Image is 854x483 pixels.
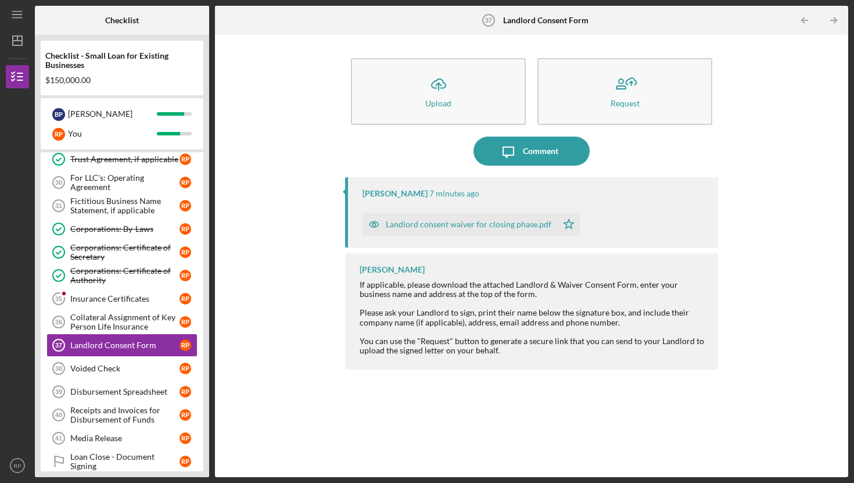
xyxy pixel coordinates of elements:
tspan: 41 [55,435,62,442]
div: B P [52,108,65,121]
div: R P [180,293,191,305]
a: 41Media ReleaseRP [46,427,198,450]
tspan: 38 [55,365,62,372]
a: Trust Agreement, if applicableRP [46,148,198,171]
div: R P [180,270,191,281]
a: 35Insurance CertificatesRP [46,287,198,310]
button: RP [6,454,29,477]
div: Landlord consent waiver for closing phase.pdf [386,220,551,229]
div: R P [180,432,191,444]
button: Landlord consent waiver for closing phase.pdf [363,213,580,236]
div: [PERSON_NAME] [360,265,425,274]
a: 37Landlord Consent FormRP [46,334,198,357]
a: 30For LLC's: Operating AgreementRP [46,171,198,194]
tspan: 30 [55,179,62,186]
tspan: 37 [485,17,492,24]
div: Request [611,99,640,108]
div: $150,000.00 [45,76,199,85]
div: Comment [523,137,558,166]
b: Checklist [105,16,139,25]
div: Trust Agreement, if applicable [70,155,180,164]
div: R P [52,128,65,141]
div: For LLC's: Operating Agreement [70,173,180,192]
div: Corporations: Certificate of Secretary [70,243,180,262]
div: R P [180,339,191,351]
div: R P [180,223,191,235]
div: R P [180,409,191,421]
div: Checklist - Small Loan for Existing Businesses [45,51,199,70]
a: Corporations: Certificate of AuthorityRP [46,264,198,287]
div: If applicable, please download the attached Landlord & Waiver Consent Form, enter your business n... [360,280,706,327]
tspan: 37 [55,342,62,349]
div: Receipts and Invoices for Disbursement of Funds [70,406,180,424]
div: [PERSON_NAME] [363,189,428,198]
div: Upload [425,99,451,108]
a: 40Receipts and Invoices for Disbursement of FundsRP [46,403,198,427]
div: Landlord Consent Form [70,341,180,350]
div: Corporations: By-Laws [70,224,180,234]
div: Collateral Assignment of Key Person Life Insurance [70,313,180,331]
div: R P [180,456,191,467]
div: R P [180,363,191,374]
div: R P [180,316,191,328]
button: Comment [473,137,590,166]
a: Corporations: Certificate of SecretaryRP [46,241,198,264]
tspan: 36 [55,319,62,325]
div: You [68,124,157,144]
div: Disbursement Spreadsheet [70,387,180,396]
tspan: 39 [55,388,62,395]
text: RP [13,463,21,469]
a: Loan Close - Document SigningRP [46,450,198,473]
a: 36Collateral Assignment of Key Person Life InsuranceRP [46,310,198,334]
div: You can use the "Request" button to generate a secure link that you can send to your Landlord to ... [360,337,706,355]
b: Landlord Consent Form [503,16,589,25]
tspan: 31 [55,202,62,209]
tspan: 35 [55,295,62,302]
a: Corporations: By-LawsRP [46,217,198,241]
div: R P [180,246,191,258]
a: 38Voided CheckRP [46,357,198,380]
div: R P [180,177,191,188]
button: Request [537,58,712,125]
tspan: 40 [55,412,62,418]
div: Loan Close - Document Signing [70,452,180,471]
div: R P [180,386,191,398]
div: [PERSON_NAME] [68,104,157,124]
div: Fictitious Business Name Statement, if applicable [70,196,180,215]
a: 39Disbursement SpreadsheetRP [46,380,198,403]
div: Media Release [70,434,180,443]
a: 31Fictitious Business Name Statement, if applicableRP [46,194,198,217]
div: Insurance Certificates [70,294,180,303]
div: Corporations: Certificate of Authority [70,266,180,285]
time: 2025-10-06 20:38 [429,189,479,198]
div: Voided Check [70,364,180,373]
div: R P [180,153,191,165]
div: R P [180,200,191,212]
button: Upload [351,58,526,125]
